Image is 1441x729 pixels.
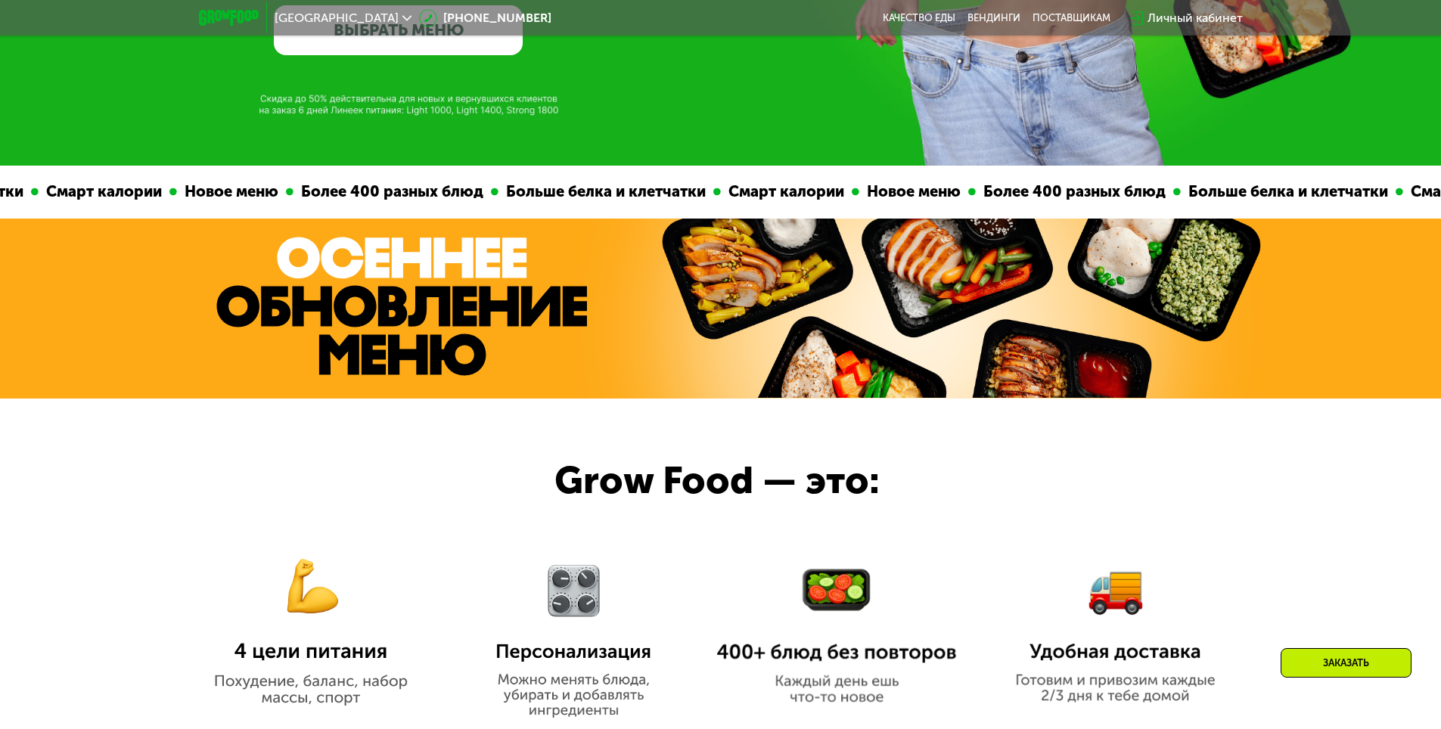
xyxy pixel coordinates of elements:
a: [PHONE_NUMBER] [419,9,551,27]
div: Новое меню [828,180,936,203]
a: Качество еды [883,12,955,24]
div: Более 400 разных блюд [944,180,1141,203]
div: Личный кабинет [1148,9,1243,27]
div: Смарт калории [7,180,138,203]
div: Новое меню [145,180,254,203]
a: Вендинги [967,12,1020,24]
div: поставщикам [1033,12,1110,24]
div: Более 400 разных блюд [262,180,459,203]
div: Заказать [1281,648,1411,678]
span: [GEOGRAPHIC_DATA] [275,12,399,24]
div: Больше белка и клетчатки [1149,180,1364,203]
div: Больше белка и клетчатки [467,180,682,203]
div: Grow Food — это: [554,452,936,510]
div: Смарт калории [689,180,820,203]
